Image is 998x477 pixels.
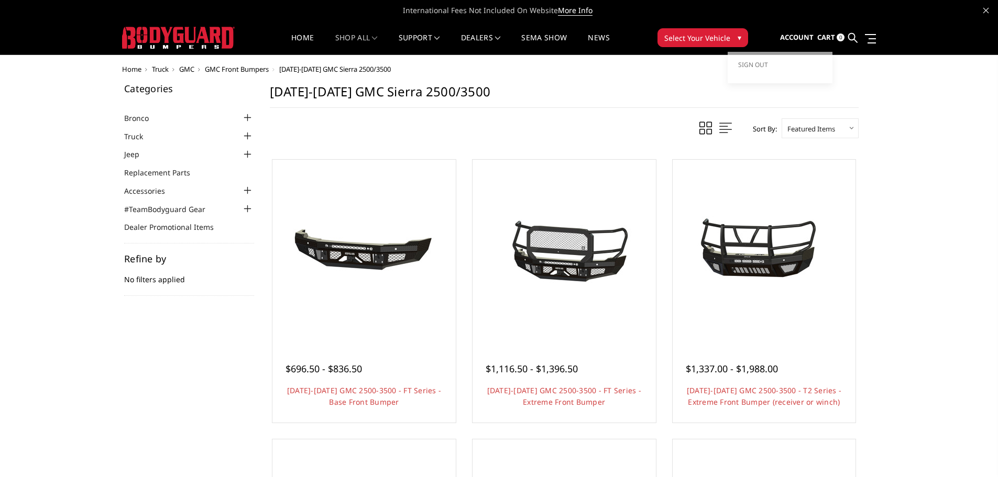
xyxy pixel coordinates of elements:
[122,27,235,49] img: BODYGUARD BUMPERS
[946,427,998,477] iframe: Chat Widget
[279,64,391,74] span: [DATE]-[DATE] GMC Sierra 2500/3500
[124,254,254,296] div: No filters applied
[124,149,152,160] a: Jeep
[738,32,741,43] span: ▾
[664,32,730,43] span: Select Your Vehicle
[270,84,859,108] h1: [DATE]-[DATE] GMC Sierra 2500/3500
[687,385,841,407] a: [DATE]-[DATE] GMC 2500-3500 - T2 Series - Extreme Front Bumper (receiver or winch)
[124,113,162,124] a: Bronco
[558,5,593,16] a: More Info
[399,34,440,54] a: Support
[124,84,254,93] h5: Categories
[286,362,362,375] span: $696.50 - $836.50
[487,385,641,407] a: [DATE]-[DATE] GMC 2500-3500 - FT Series - Extreme Front Bumper
[675,162,853,340] a: 2024-2025 GMC 2500-3500 - T2 Series - Extreme Front Bumper (receiver or winch) 2024-2025 GMC 2500...
[335,34,378,54] a: shop all
[205,64,269,74] a: GMC Front Bumpers
[747,121,777,137] label: Sort By:
[738,57,822,73] a: Sign out
[780,24,814,52] a: Account
[837,34,845,41] span: 0
[475,162,653,340] a: 2024-2025 GMC 2500-3500 - FT Series - Extreme Front Bumper 2024-2025 GMC 2500-3500 - FT Series - ...
[124,167,203,178] a: Replacement Parts
[738,60,768,69] span: Sign out
[124,185,178,196] a: Accessories
[657,28,748,47] button: Select Your Vehicle
[124,204,218,215] a: #TeamBodyguard Gear
[461,34,501,54] a: Dealers
[780,32,814,42] span: Account
[291,34,314,54] a: Home
[124,254,254,263] h5: Refine by
[686,362,778,375] span: $1,337.00 - $1,988.00
[588,34,609,54] a: News
[287,385,441,407] a: [DATE]-[DATE] GMC 2500-3500 - FT Series - Base Front Bumper
[817,24,845,52] a: Cart 0
[275,162,453,340] a: 2024-2025 GMC 2500-3500 - FT Series - Base Front Bumper 2024-2025 GMC 2500-3500 - FT Series - Bas...
[521,34,567,54] a: SEMA Show
[152,64,169,74] a: Truck
[124,131,156,142] a: Truck
[486,362,578,375] span: $1,116.50 - $1,396.50
[179,64,194,74] a: GMC
[124,221,227,232] a: Dealer Promotional Items
[817,32,835,42] span: Cart
[122,64,141,74] a: Home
